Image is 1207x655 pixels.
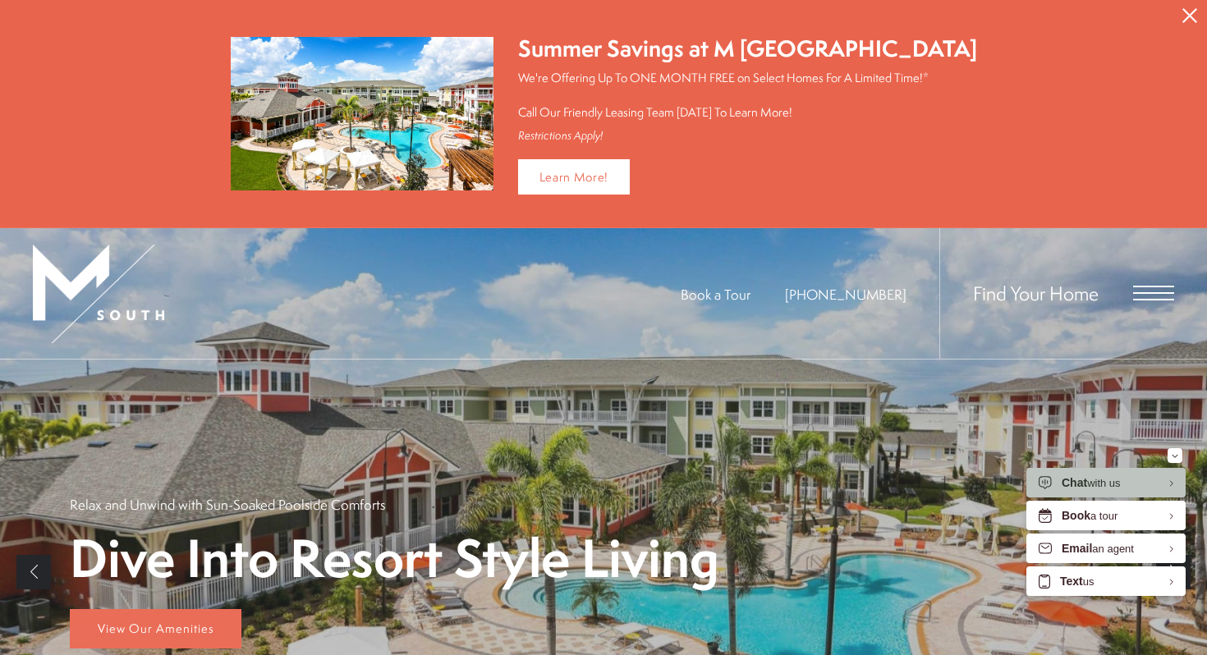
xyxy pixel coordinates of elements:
[70,609,241,648] a: View Our Amenities
[1133,286,1174,300] button: Open Menu
[98,620,214,637] span: View Our Amenities
[33,245,164,343] img: MSouth
[518,33,977,65] div: Summer Savings at M [GEOGRAPHIC_DATA]
[231,37,493,190] img: Summer Savings at M South Apartments
[70,495,385,514] p: Relax and Unwind with Sun-Soaked Poolside Comforts
[973,280,1099,306] a: Find Your Home
[16,555,51,589] a: Previous
[518,129,977,143] div: Restrictions Apply!
[681,285,750,304] a: Book a Tour
[518,69,977,121] p: We're Offering Up To ONE MONTH FREE on Select Homes For A Limited Time!* Call Our Friendly Leasin...
[785,285,906,304] a: Call Us at 813-570-8014
[518,159,631,195] a: Learn More!
[70,530,719,586] p: Dive Into Resort Style Living
[785,285,906,304] span: [PHONE_NUMBER]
